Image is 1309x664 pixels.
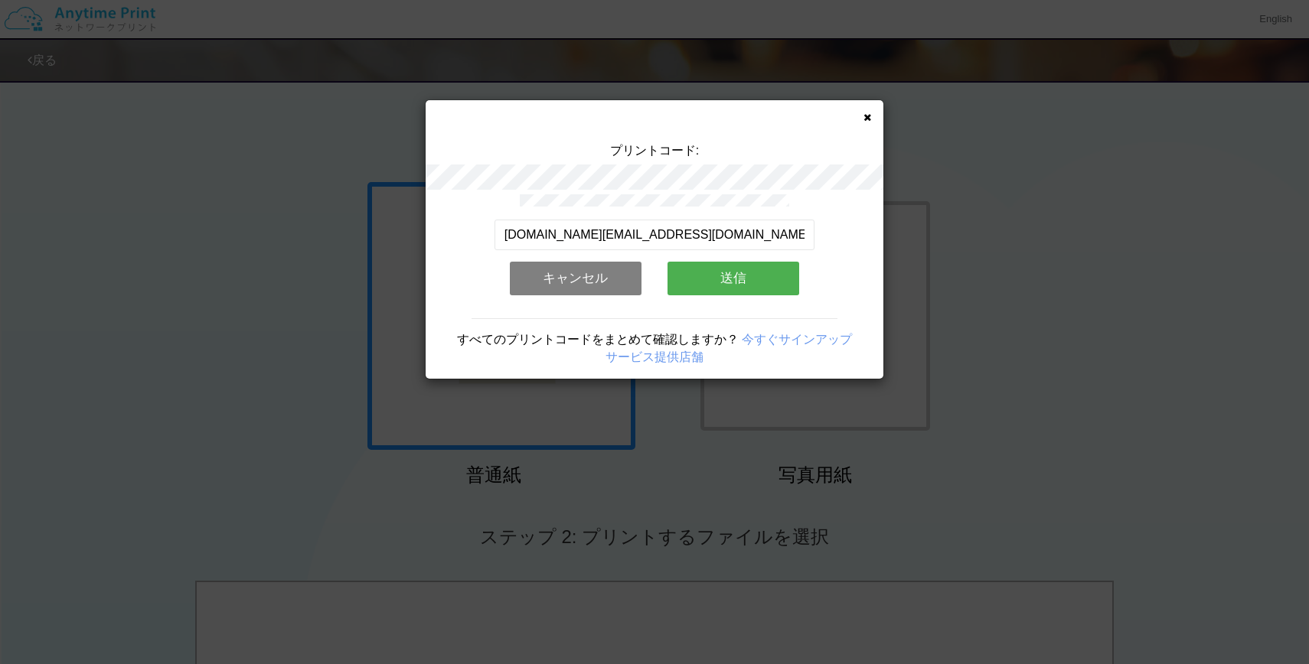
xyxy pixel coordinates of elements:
[457,333,739,346] span: すべてのプリントコードをまとめて確認しますか？
[668,262,799,295] button: 送信
[742,333,852,346] a: 今すぐサインアップ
[606,350,703,363] a: サービス提供店舗
[610,144,699,157] span: プリントコード:
[495,220,815,250] input: メールアドレス
[510,262,641,295] button: キャンセル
